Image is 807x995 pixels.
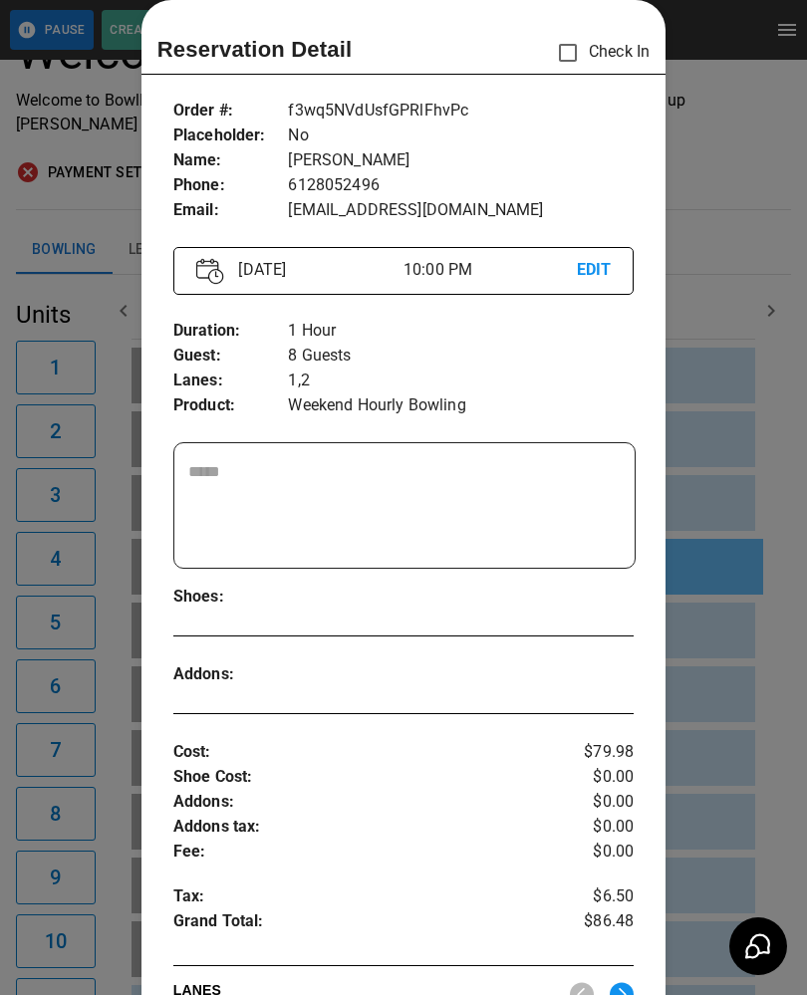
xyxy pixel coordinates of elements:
[557,815,634,840] p: $0.00
[288,344,634,369] p: 8 Guests
[173,765,557,790] p: Shoe Cost :
[557,765,634,790] p: $0.00
[230,258,403,282] p: [DATE]
[173,148,289,173] p: Name :
[173,393,289,418] p: Product :
[557,740,634,765] p: $79.98
[173,344,289,369] p: Guest :
[557,840,634,865] p: $0.00
[173,740,557,765] p: Cost :
[173,884,557,909] p: Tax :
[288,148,634,173] p: [PERSON_NAME]
[173,173,289,198] p: Phone :
[173,319,289,344] p: Duration :
[577,258,612,283] p: EDIT
[288,198,634,223] p: [EMAIL_ADDRESS][DOMAIN_NAME]
[288,99,634,124] p: f3wq5NVdUsfGPRlFhvPc
[173,99,289,124] p: Order # :
[288,319,634,344] p: 1 Hour
[403,258,577,282] p: 10:00 PM
[288,124,634,148] p: No
[173,909,557,939] p: Grand Total :
[288,173,634,198] p: 6128052496
[173,124,289,148] p: Placeholder :
[157,33,353,66] p: Reservation Detail
[557,790,634,815] p: $0.00
[196,258,224,285] img: Vector
[173,198,289,223] p: Email :
[173,369,289,393] p: Lanes :
[173,815,557,840] p: Addons tax :
[173,790,557,815] p: Addons :
[173,585,289,610] p: Shoes :
[173,662,289,687] p: Addons :
[547,32,650,74] p: Check In
[288,369,634,393] p: 1,2
[173,840,557,865] p: Fee :
[288,393,634,418] p: Weekend Hourly Bowling
[557,909,634,939] p: $86.48
[557,884,634,909] p: $6.50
